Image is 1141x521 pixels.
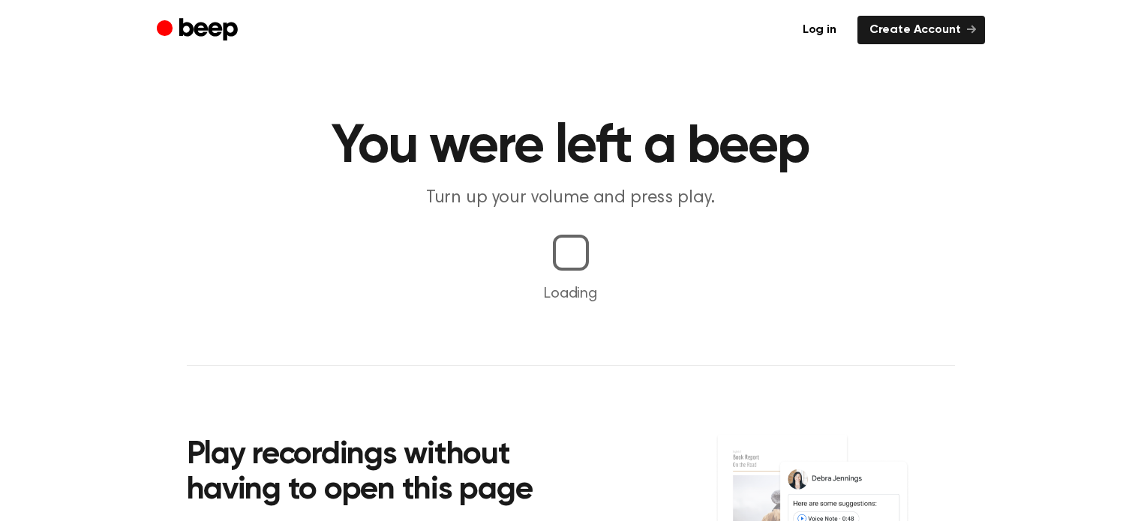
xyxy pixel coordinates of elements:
[187,438,591,509] h2: Play recordings without having to open this page
[857,16,985,44] a: Create Account
[18,283,1123,305] p: Loading
[283,186,859,211] p: Turn up your volume and press play.
[157,16,242,45] a: Beep
[187,120,955,174] h1: You were left a beep
[791,16,848,44] a: Log in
